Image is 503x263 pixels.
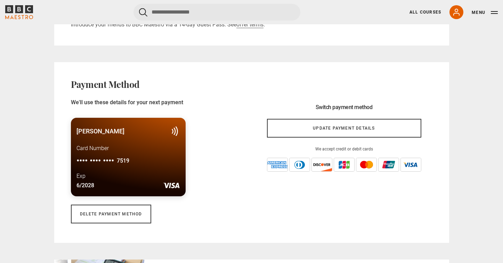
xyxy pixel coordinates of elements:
[163,180,180,191] img: visa
[472,9,498,16] button: Toggle navigation
[5,5,33,19] svg: BBC Maestro
[409,9,441,15] a: All Courses
[71,205,151,223] a: Delete payment method
[267,119,421,138] a: Update payment details
[400,158,421,172] img: visa
[289,158,310,172] img: diners
[267,146,421,152] p: We accept credit or debit cards
[334,158,355,172] img: jcb
[236,21,263,28] a: offer terms
[267,158,288,172] img: amex
[71,79,140,90] h2: Payment Method
[71,98,248,107] p: We'll use these details for your next payment
[311,158,332,172] img: discover
[76,155,180,166] p: •••• •••• ••••
[76,181,94,190] p: 6/2028
[76,172,86,180] p: Exp
[76,126,124,136] p: [PERSON_NAME]
[133,4,300,20] input: Search
[117,155,129,166] span: 7519
[356,158,377,172] img: mastercard
[267,104,421,110] h3: Switch payment method
[71,20,432,29] p: Introduce your friends to BBC Maestro via a 14-day Guest Pass. See .
[378,158,399,172] img: unionpay
[76,144,180,153] p: Card Number
[139,8,147,17] button: Submit the search query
